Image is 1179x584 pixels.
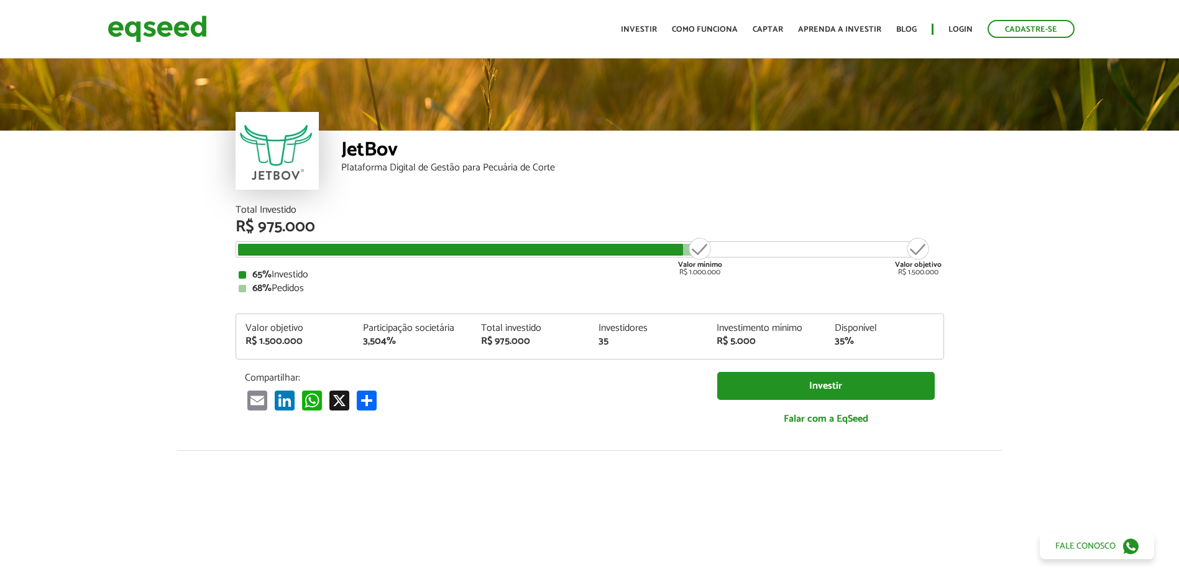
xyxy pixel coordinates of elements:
div: Investido [239,270,941,280]
div: Investimento mínimo [717,323,816,333]
strong: Valor objetivo [895,259,942,271]
div: Valor objetivo [245,323,345,333]
img: EqSeed [108,12,207,45]
div: R$ 975.000 [236,219,944,235]
div: R$ 1.000.000 [677,236,723,276]
a: X [327,390,352,410]
a: WhatsApp [300,390,324,410]
div: Total investido [481,323,580,333]
a: Email [245,390,270,410]
div: 35 [599,336,698,346]
div: R$ 975.000 [481,336,580,346]
div: Investidores [599,323,698,333]
a: Login [948,25,973,34]
a: Captar [753,25,783,34]
div: R$ 5.000 [717,336,816,346]
div: Participação societária [363,323,462,333]
div: Disponível [835,323,934,333]
div: R$ 1.500.000 [895,236,942,276]
a: Como funciona [672,25,738,34]
div: Pedidos [239,284,941,294]
div: 35% [835,336,934,346]
div: R$ 1.500.000 [245,336,345,346]
a: Blog [896,25,917,34]
a: Compartilhar [354,390,379,410]
a: Investir [621,25,657,34]
p: Compartilhar: [245,372,699,384]
div: JetBov [341,140,944,163]
a: Fale conosco [1040,533,1154,559]
a: Aprenda a investir [798,25,881,34]
strong: 65% [252,266,272,283]
div: Plataforma Digital de Gestão para Pecuária de Corte [341,163,944,173]
div: Total Investido [236,205,944,215]
a: Investir [717,372,935,400]
strong: Valor mínimo [678,259,722,271]
strong: 68% [252,280,272,297]
a: LinkedIn [272,390,297,410]
div: 3,504% [363,336,462,346]
a: Falar com a EqSeed [717,406,935,432]
a: Cadastre-se [988,20,1075,38]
